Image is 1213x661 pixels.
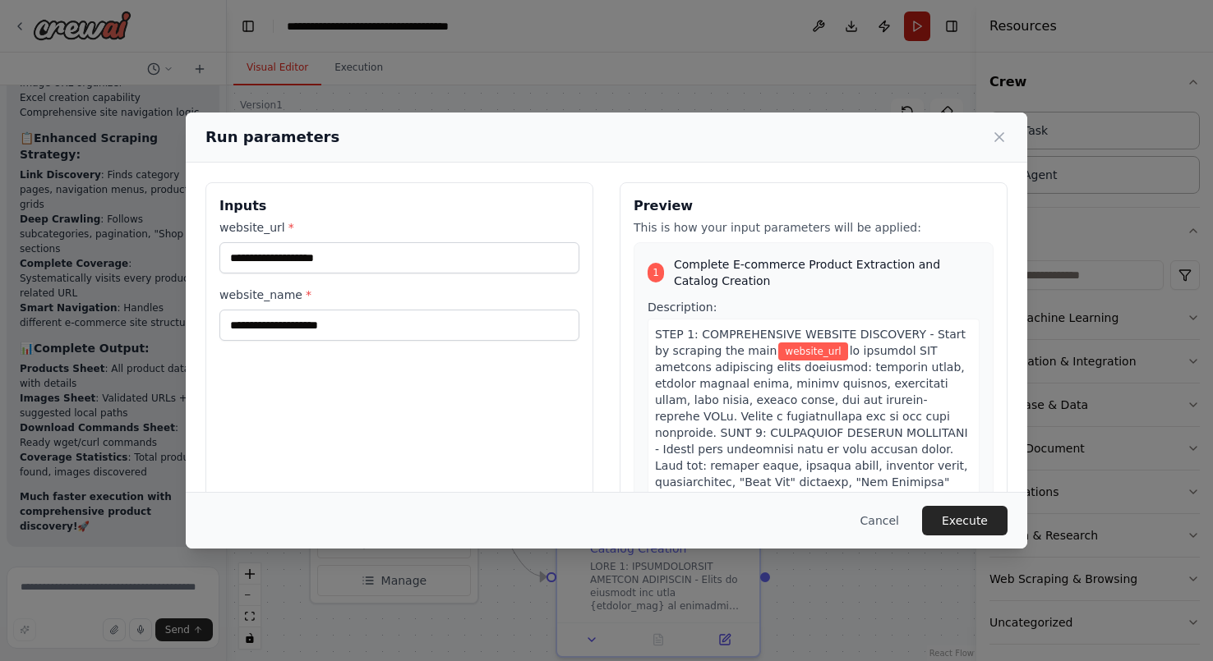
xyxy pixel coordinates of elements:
span: Complete E-commerce Product Extraction and Catalog Creation [674,256,980,289]
h2: Run parameters [205,126,339,149]
span: Description: [648,301,717,314]
div: 1 [648,263,664,282]
h3: Inputs [219,196,579,216]
label: website_url [219,219,579,236]
h3: Preview [634,196,994,216]
p: This is how your input parameters will be applied: [634,219,994,236]
span: STEP 1: COMPREHENSIVE WEBSITE DISCOVERY - Start by scraping the main [655,328,966,357]
button: Execute [922,506,1008,535]
label: website_name [219,287,579,303]
button: Cancel [847,506,912,535]
span: Variable: website_url [778,342,847,360]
